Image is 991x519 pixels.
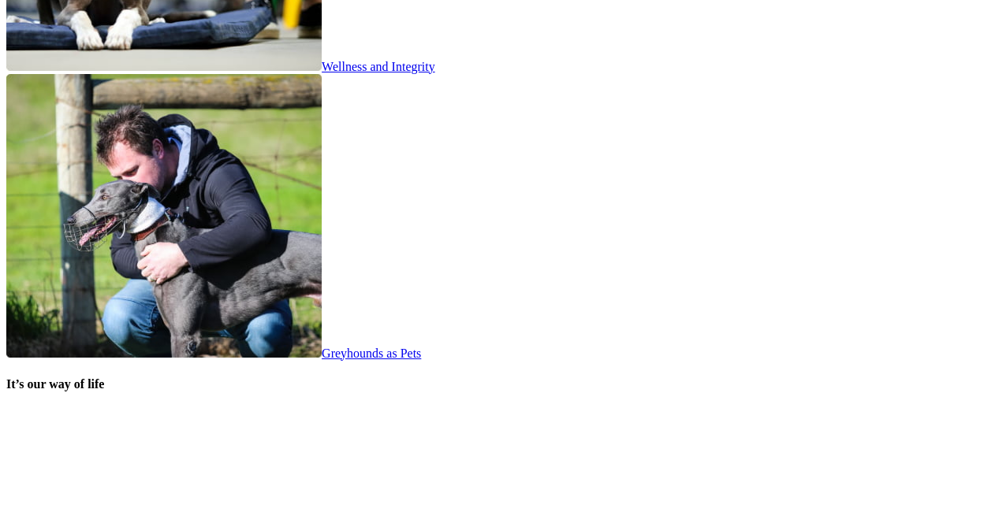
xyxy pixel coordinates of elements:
span: Greyhounds as Pets [322,347,421,360]
span: Wellness and Integrity [322,60,435,73]
img: feature-wellness-and-integrity.jpg [6,74,322,358]
a: Wellness and Integrity [6,60,435,73]
a: Greyhounds as Pets [6,347,421,360]
h4: It’s our way of life [6,377,985,391]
